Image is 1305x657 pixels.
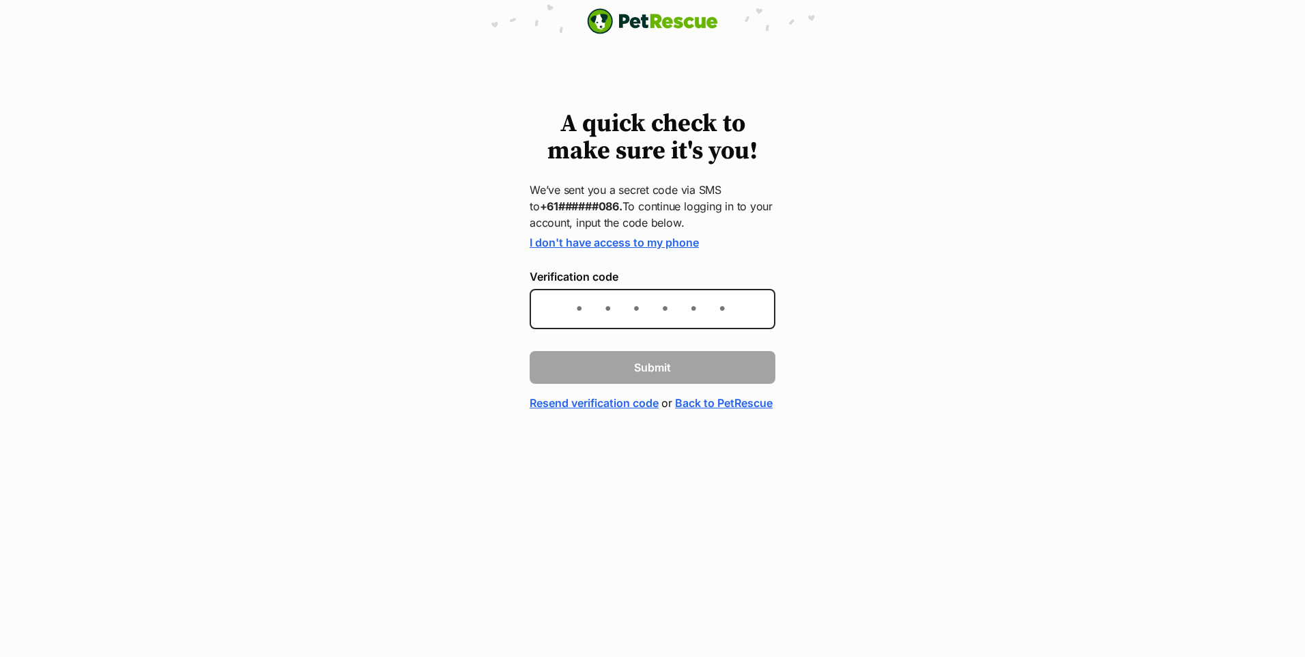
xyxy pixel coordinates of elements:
[530,289,775,329] input: Enter the 6-digit verification code sent to your device
[661,395,672,411] span: or
[675,395,773,411] a: Back to PetRescue
[530,182,775,231] p: We’ve sent you a secret code via SMS to To continue logging in to your account, input the code be...
[530,111,775,165] h1: A quick check to make sure it's you!
[530,395,659,411] a: Resend verification code
[587,8,718,34] a: PetRescue
[530,236,699,249] a: I don't have access to my phone
[540,199,622,213] strong: +61######086.
[530,270,775,283] label: Verification code
[530,351,775,384] button: Submit
[587,8,718,34] img: logo-e224e6f780fb5917bec1dbf3a21bbac754714ae5b6737aabdf751b685950b380.svg
[634,359,671,376] span: Submit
